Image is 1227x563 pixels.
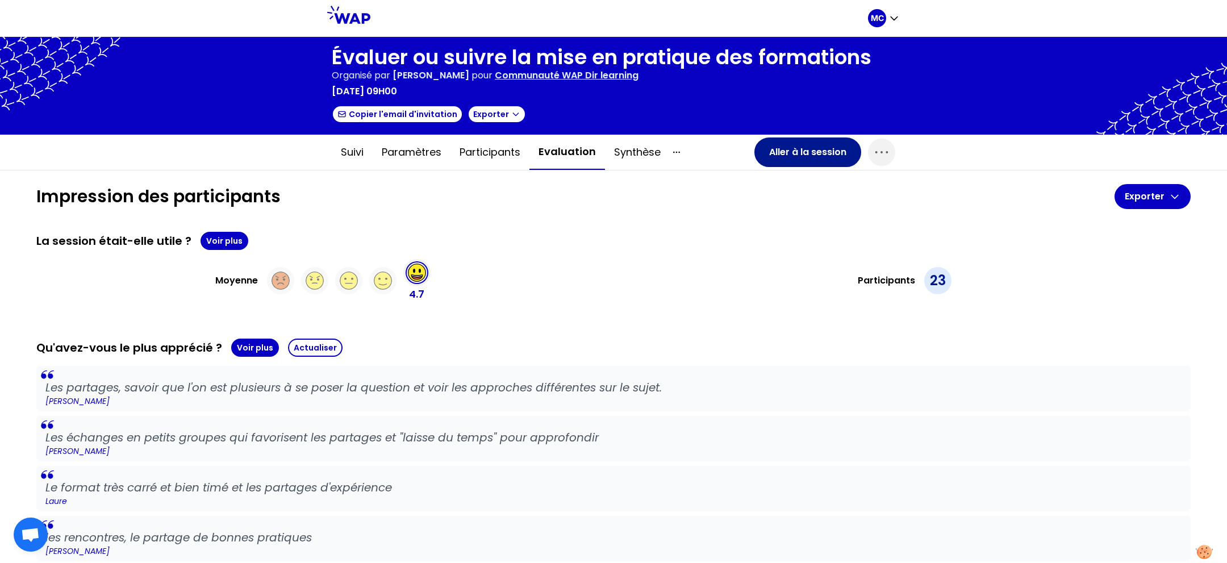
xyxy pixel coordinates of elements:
[45,429,1182,445] p: Les échanges en petits groupes qui favorisent les partages et "laisse du temps" pour approfondir
[754,137,861,167] button: Aller à la session
[529,135,605,170] button: Evaluation
[36,232,1191,250] div: La session était-elle utile ?
[332,105,463,123] button: Copier l'email d'invitation
[393,69,469,82] span: [PERSON_NAME]
[36,339,1191,357] div: Qu'avez-vous le plus apprécié ?
[373,135,450,169] button: Paramètres
[332,69,390,82] p: Organisé par
[45,445,1182,457] p: [PERSON_NAME]
[45,395,1182,407] p: [PERSON_NAME]
[45,379,1182,395] p: Les partages, savoir que l'on est plusieurs à se poser la question et voir les approches différen...
[858,274,915,287] h3: Participants
[231,339,279,357] button: Voir plus
[450,135,529,169] button: Participants
[409,286,424,302] p: 4.7
[45,479,1182,495] p: Le format très carré et bien timé et les partages d'expérience
[1115,184,1191,209] button: Exporter
[14,518,48,552] div: Ouvrir le chat
[201,232,248,250] button: Voir plus
[36,186,1115,207] h1: Impression des participants
[495,69,638,82] p: Communauté WAP Dir learning
[871,12,884,24] p: MC
[332,85,397,98] p: [DATE] 09h00
[288,339,343,357] button: Actualiser
[332,46,871,69] h1: Évaluer ou suivre la mise en pratique des formations
[468,105,526,123] button: Exporter
[45,545,1182,557] p: [PERSON_NAME]
[215,274,258,287] h3: Moyenne
[332,135,373,169] button: Suivi
[930,272,946,290] p: 23
[471,69,493,82] p: pour
[45,529,1182,545] p: les rencontres, le partage de bonnes pratiques
[868,9,900,27] button: MC
[45,495,1182,507] p: Laure
[605,135,670,169] button: Synthèse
